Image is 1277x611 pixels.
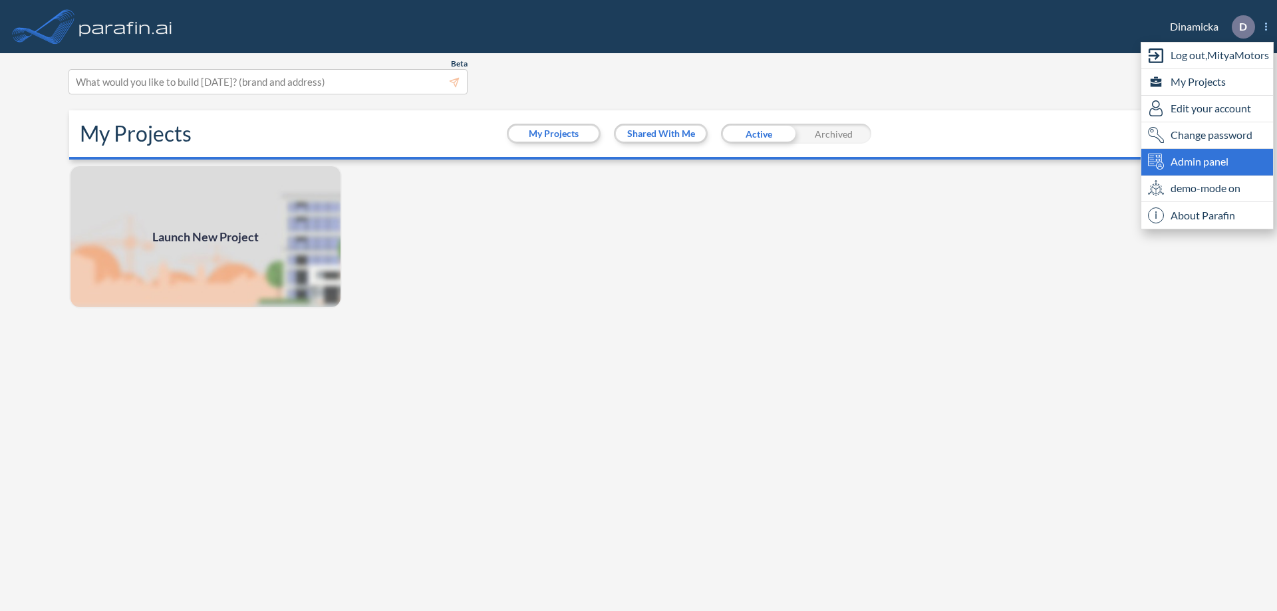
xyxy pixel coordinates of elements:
div: Change password [1141,122,1273,149]
img: add [69,165,342,308]
div: Edit user [1141,96,1273,122]
div: Active [721,124,796,144]
span: Edit your account [1171,100,1251,116]
span: About Parafin [1171,207,1235,223]
div: Archived [796,124,871,144]
span: Log out, MityaMotors [1171,47,1269,63]
div: About Parafin [1141,202,1273,229]
span: Change password [1171,127,1252,143]
div: Dinamicka [1150,15,1267,39]
span: Beta [451,59,468,69]
button: Shared With Me [616,126,706,142]
div: Log out [1141,43,1273,69]
img: logo [76,13,175,40]
span: Admin panel [1171,154,1228,170]
div: Admin panel [1141,149,1273,176]
div: demo-mode on [1141,176,1273,202]
div: My Projects [1141,69,1273,96]
span: demo-mode on [1171,180,1240,196]
a: Launch New Project [69,165,342,308]
span: i [1148,207,1164,223]
p: D [1239,21,1247,33]
h2: My Projects [80,121,192,146]
button: My Projects [509,126,599,142]
span: Launch New Project [152,228,259,246]
span: My Projects [1171,74,1226,90]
